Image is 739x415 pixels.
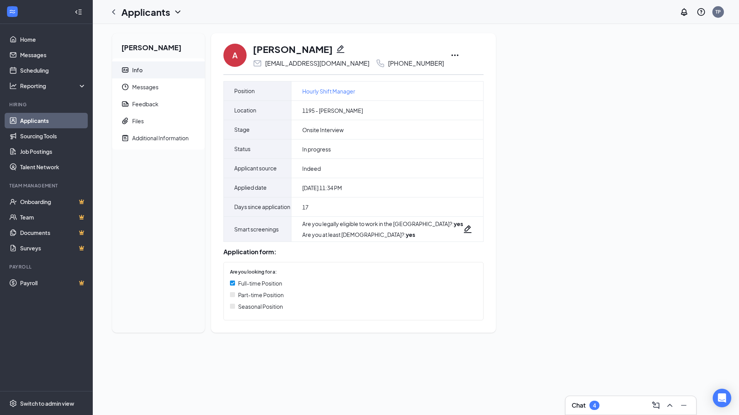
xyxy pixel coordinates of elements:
span: Onsite Interview [302,126,344,134]
span: Days since application [234,197,290,216]
a: ReportFeedback [112,95,205,112]
svg: Pencil [336,44,345,54]
span: Applied date [234,178,267,197]
a: ContactCardInfo [112,61,205,78]
a: Home [20,32,86,47]
h1: [PERSON_NAME] [253,43,333,56]
div: [EMAIL_ADDRESS][DOMAIN_NAME] [265,60,369,67]
div: Hiring [9,101,85,108]
svg: Clock [121,83,129,91]
div: TP [715,9,721,15]
svg: Notifications [679,7,689,17]
span: Location [234,101,256,120]
span: [DATE] 11:34 PM [302,184,342,192]
svg: Minimize [679,401,688,410]
span: Smart screenings [234,220,279,239]
a: PaperclipFiles [112,112,205,129]
div: Feedback [132,100,158,108]
a: SurveysCrown [20,240,86,256]
div: Application form: [223,248,484,256]
svg: ComposeMessage [651,401,661,410]
a: NoteActiveAdditional Information [112,129,205,146]
span: Applicant source [234,159,277,178]
svg: ChevronUp [665,401,674,410]
svg: Paperclip [121,117,129,125]
a: Hourly Shift Manager [302,87,355,95]
div: Reporting [20,82,87,90]
button: ComposeMessage [650,399,662,412]
div: Payroll [9,264,85,270]
svg: Settings [9,400,17,407]
a: Scheduling [20,63,86,78]
svg: ContactCard [121,66,129,74]
div: A [232,50,238,61]
svg: Pencil [463,225,472,234]
svg: Email [253,59,262,68]
svg: NoteActive [121,134,129,142]
h1: Applicants [121,5,170,19]
svg: ChevronLeft [109,7,118,17]
span: Part-time Position [238,291,284,299]
span: 17 [302,203,308,211]
a: Applicants [20,113,86,128]
div: Are you legally eligible to work in the [GEOGRAPHIC_DATA]? : [302,220,463,228]
span: 1195 - [PERSON_NAME] [302,107,363,114]
svg: Report [121,100,129,108]
svg: WorkstreamLogo [9,8,16,15]
a: DocumentsCrown [20,225,86,240]
span: In progress [302,145,331,153]
div: Additional Information [132,134,189,142]
strong: yes [406,231,415,238]
svg: Collapse [75,8,82,16]
span: Status [234,139,250,158]
span: Position [234,82,255,100]
a: OnboardingCrown [20,194,86,209]
span: Are you looking for a: [230,269,277,276]
span: Stage [234,120,250,139]
svg: Ellipses [450,51,460,60]
a: Job Postings [20,144,86,159]
div: [PHONE_NUMBER] [388,60,444,67]
h3: Chat [572,401,586,410]
button: ChevronUp [664,399,676,412]
span: Seasonal Position [238,302,283,311]
a: ClockMessages [112,78,205,95]
div: Are you at least [DEMOGRAPHIC_DATA]? : [302,231,463,238]
div: 4 [593,402,596,409]
div: Team Management [9,182,85,189]
svg: QuestionInfo [696,7,706,17]
svg: Phone [376,59,385,68]
span: Full-time Position [238,279,282,287]
strong: yes [454,220,463,227]
a: Messages [20,47,86,63]
svg: ChevronDown [173,7,182,17]
div: Switch to admin view [20,400,74,407]
h2: [PERSON_NAME] [112,33,205,58]
div: Files [132,117,144,125]
a: Sourcing Tools [20,128,86,144]
button: Minimize [678,399,690,412]
div: Info [132,66,143,74]
svg: Analysis [9,82,17,90]
a: Talent Network [20,159,86,175]
div: Open Intercom Messenger [713,389,731,407]
span: Indeed [302,165,321,172]
a: TeamCrown [20,209,86,225]
span: Messages [132,78,199,95]
a: PayrollCrown [20,275,86,291]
